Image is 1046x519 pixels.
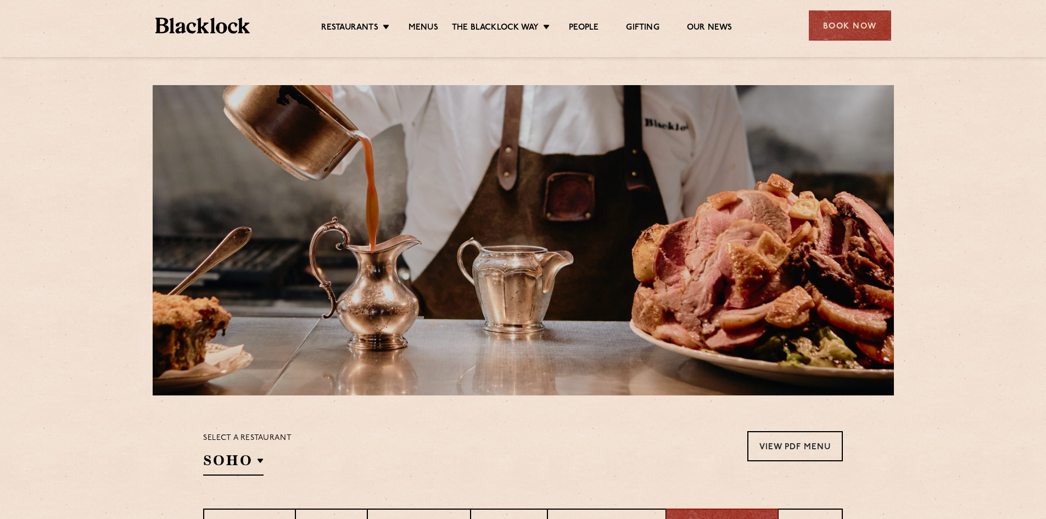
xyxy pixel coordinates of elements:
a: Gifting [626,23,659,35]
a: View PDF Menu [747,431,843,461]
h2: SOHO [203,451,264,476]
a: People [569,23,598,35]
p: Select a restaurant [203,431,292,445]
img: BL_Textured_Logo-footer-cropped.svg [155,18,250,34]
a: Menus [409,23,438,35]
div: Book Now [809,10,891,41]
a: Restaurants [321,23,378,35]
a: The Blacklock Way [452,23,539,35]
a: Our News [687,23,732,35]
